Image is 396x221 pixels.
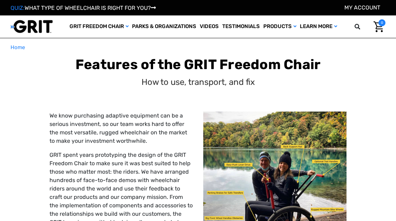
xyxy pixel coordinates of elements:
[198,15,220,38] a: Videos
[368,19,385,34] a: Cart with 0 items
[220,15,262,38] a: Testimonials
[130,15,198,38] a: Parks & Organizations
[11,43,385,52] nav: Breadcrumb
[75,56,321,73] b: Features of the GRIT Freedom Chair
[365,19,368,34] input: Search
[141,76,255,88] p: How to use, transport, and fix
[68,15,130,38] a: GRIT Freedom Chair
[298,15,339,38] a: Learn More
[344,4,380,11] a: Account
[262,15,298,38] a: Products
[11,5,25,11] span: QUIZ:
[11,20,53,33] img: GRIT All-Terrain Wheelchair and Mobility Equipment
[11,43,25,52] a: Home
[49,112,193,145] p: We know purchasing adaptive equipment can be a serious investment, so our team works hard to offe...
[374,21,384,32] img: Cart
[378,19,385,26] span: 0
[11,5,156,11] a: QUIZ:WHAT TYPE OF WHEELCHAIR IS RIGHT FOR YOU?
[11,44,25,51] span: Home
